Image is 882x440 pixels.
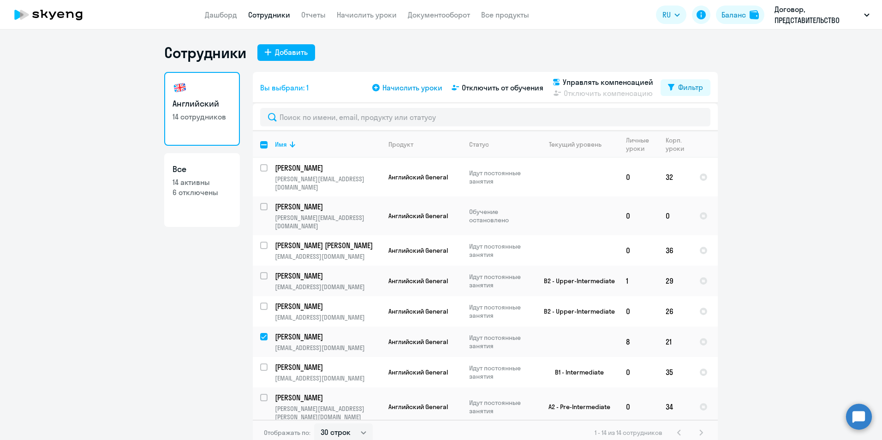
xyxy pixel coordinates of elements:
td: 0 [619,196,658,235]
td: 0 [619,158,658,196]
td: 36 [658,235,692,266]
a: Документооборот [408,10,470,19]
a: Все14 активны6 отключены [164,153,240,227]
span: Английский General [388,307,448,315]
button: Фильтр [661,79,710,96]
p: [PERSON_NAME] [275,392,379,403]
a: [PERSON_NAME] [275,301,381,311]
td: A2 - Pre-Intermediate [533,387,619,426]
td: B2 - Upper-Intermediate [533,296,619,327]
p: [EMAIL_ADDRESS][DOMAIN_NAME] [275,252,381,261]
p: Договор, ПРЕДСТАВИТЕЛЬСТВО ЕВРОПЕЙСКОГО АО BIONORICA SE([GEOGRAPHIC_DATA]) [775,4,860,26]
td: 8 [619,327,658,357]
div: Баланс [721,9,746,20]
div: Личные уроки [626,136,658,153]
span: Английский General [388,338,448,346]
a: [PERSON_NAME] [275,332,381,342]
p: [PERSON_NAME][EMAIL_ADDRESS][DOMAIN_NAME] [275,175,381,191]
span: Управлять компенсацией [563,77,653,88]
button: Балансbalance [716,6,764,24]
td: 0 [619,387,658,426]
td: 21 [658,327,692,357]
span: 1 - 14 из 14 сотрудников [595,428,662,437]
a: Сотрудники [248,10,290,19]
td: B1 - Intermediate [533,357,619,387]
div: Текущий уровень [540,140,618,149]
p: Идут постоянные занятия [469,242,532,259]
p: [EMAIL_ADDRESS][DOMAIN_NAME] [275,344,381,352]
button: Договор, ПРЕДСТАВИТЕЛЬСТВО ЕВРОПЕЙСКОГО АО BIONORICA SE([GEOGRAPHIC_DATA]) [770,4,874,26]
p: Идут постоянные занятия [469,333,532,350]
p: [PERSON_NAME][EMAIL_ADDRESS][PERSON_NAME][DOMAIN_NAME] [275,404,381,421]
span: Английский General [388,173,448,181]
span: RU [662,9,671,20]
a: Английский14 сотрудников [164,72,240,146]
span: Отображать по: [264,428,310,437]
div: Продукт [388,140,461,149]
h3: Английский [173,98,232,110]
img: balance [750,10,759,19]
p: [EMAIL_ADDRESS][DOMAIN_NAME] [275,283,381,291]
td: 26 [658,296,692,327]
td: 34 [658,387,692,426]
p: 14 сотрудников [173,112,232,122]
p: Идут постоянные занятия [469,364,532,381]
div: Продукт [388,140,413,149]
td: 0 [619,357,658,387]
td: B2 - Upper-Intermediate [533,266,619,296]
td: 1 [619,266,658,296]
p: [PERSON_NAME] [275,362,379,372]
span: Английский General [388,368,448,376]
input: Поиск по имени, email, продукту или статусу [260,108,710,126]
button: RU [656,6,686,24]
p: [PERSON_NAME][EMAIL_ADDRESS][DOMAIN_NAME] [275,214,381,230]
div: Корп. уроки [666,136,691,153]
a: Отчеты [301,10,326,19]
p: 14 активны [173,177,232,187]
div: Личные уроки [626,136,652,153]
button: Добавить [257,44,315,61]
td: 0 [619,296,658,327]
div: Текущий уровень [549,140,602,149]
span: Английский General [388,277,448,285]
span: Начислить уроки [382,82,442,93]
p: Идут постоянные занятия [469,273,532,289]
p: [EMAIL_ADDRESS][DOMAIN_NAME] [275,374,381,382]
p: [PERSON_NAME] [PERSON_NAME] [275,240,379,250]
td: 0 [619,235,658,266]
div: Статус [469,140,532,149]
span: Английский General [388,246,448,255]
a: [PERSON_NAME] [275,271,381,281]
p: 6 отключены [173,187,232,197]
a: Дашборд [205,10,237,19]
p: Идут постоянные занятия [469,169,532,185]
p: Идут постоянные занятия [469,303,532,320]
span: Отключить от обучения [462,82,543,93]
div: Добавить [275,47,308,58]
img: english [173,80,187,95]
p: Идут постоянные занятия [469,398,532,415]
span: Вы выбрали: 1 [260,82,309,93]
span: Английский General [388,403,448,411]
p: [PERSON_NAME] [275,202,379,212]
div: Имя [275,140,381,149]
a: [PERSON_NAME] [275,362,381,372]
td: 29 [658,266,692,296]
h3: Все [173,163,232,175]
p: [PERSON_NAME] [275,163,379,173]
a: [PERSON_NAME] [275,392,381,403]
a: Все продукты [481,10,529,19]
td: 35 [658,357,692,387]
a: [PERSON_NAME] [PERSON_NAME] [275,240,381,250]
p: [PERSON_NAME] [275,332,379,342]
div: Имя [275,140,287,149]
p: Обучение остановлено [469,208,532,224]
a: [PERSON_NAME] [275,163,381,173]
span: Английский General [388,212,448,220]
td: 0 [658,196,692,235]
h1: Сотрудники [164,43,246,62]
p: [EMAIL_ADDRESS][DOMAIN_NAME] [275,313,381,321]
p: [PERSON_NAME] [275,301,379,311]
a: [PERSON_NAME] [275,202,381,212]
